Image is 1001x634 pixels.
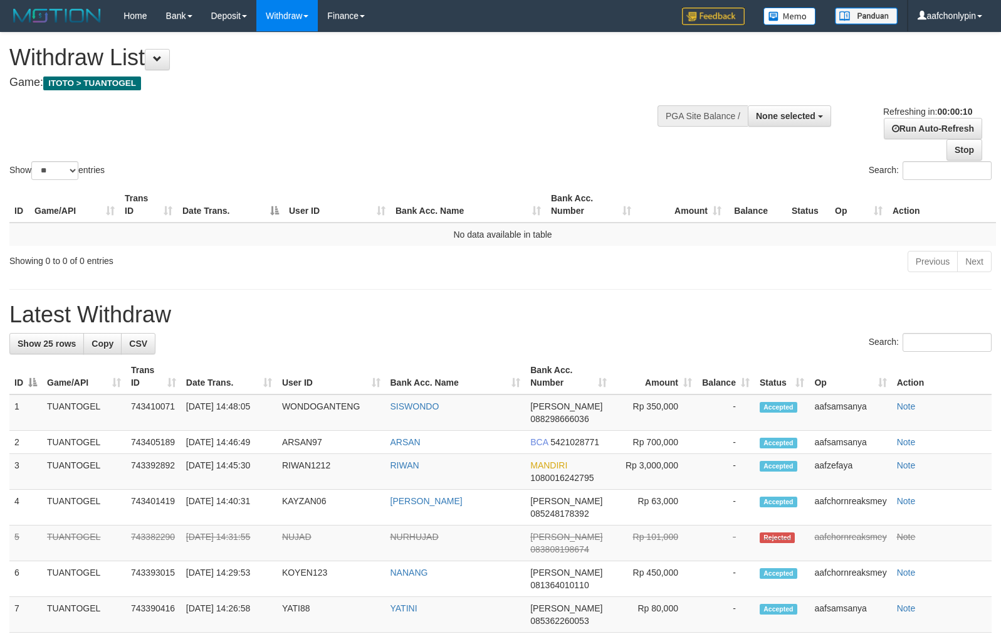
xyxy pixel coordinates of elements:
[697,359,755,394] th: Balance: activate to sort column ascending
[760,497,797,507] span: Accepted
[530,568,602,578] span: [PERSON_NAME]
[530,401,602,411] span: [PERSON_NAME]
[755,359,810,394] th: Status: activate to sort column ascending
[697,561,755,597] td: -
[126,454,181,490] td: 743392892
[530,437,548,447] span: BCA
[658,105,748,127] div: PGA Site Balance /
[682,8,745,25] img: Feedback.jpg
[9,597,42,633] td: 7
[9,561,42,597] td: 6
[760,532,795,543] span: Rejected
[43,77,141,90] span: ITOTO > TUANTOGEL
[42,597,126,633] td: TUANTOGEL
[9,45,655,70] h1: Withdraw List
[946,139,982,161] a: Stop
[9,77,655,89] h4: Game:
[9,302,992,327] h1: Latest Withdraw
[277,597,385,633] td: YATI88
[129,339,147,349] span: CSV
[390,437,421,447] a: ARSAN
[126,359,181,394] th: Trans ID: activate to sort column ascending
[277,561,385,597] td: KOYEN123
[42,359,126,394] th: Game/API: activate to sort column ascending
[181,490,277,526] td: [DATE] 14:40:31
[9,454,42,490] td: 3
[897,496,916,506] a: Note
[390,532,439,542] a: NURHUJAD
[126,394,181,431] td: 743410071
[277,394,385,431] td: WONDOGANTENG
[390,496,463,506] a: [PERSON_NAME]
[390,603,417,613] a: YATINI
[697,394,755,431] td: -
[83,333,122,354] a: Copy
[636,187,726,223] th: Amount: activate to sort column ascending
[869,161,992,180] label: Search:
[550,437,599,447] span: Copy 5421028771 to clipboard
[9,223,996,246] td: No data available in table
[390,401,439,411] a: SISWONDO
[277,359,385,394] th: User ID: activate to sort column ascending
[809,431,891,454] td: aafsamsanya
[42,490,126,526] td: TUANTOGEL
[897,532,916,542] a: Note
[530,544,589,554] span: Copy 083808198674 to clipboard
[903,161,992,180] input: Search:
[181,597,277,633] td: [DATE] 14:26:58
[809,394,891,431] td: aafsamsanya
[897,460,916,470] a: Note
[760,604,797,615] span: Accepted
[903,333,992,352] input: Search:
[530,580,589,590] span: Copy 081364010110 to clipboard
[284,187,390,223] th: User ID: activate to sort column ascending
[888,187,996,223] th: Action
[42,526,126,561] td: TUANTOGEL
[525,359,612,394] th: Bank Acc. Number: activate to sort column ascending
[181,561,277,597] td: [DATE] 14:29:53
[42,431,126,454] td: TUANTOGEL
[92,339,113,349] span: Copy
[9,333,84,354] a: Show 25 rows
[530,473,594,483] span: Copy 1080016242795 to clipboard
[9,250,407,267] div: Showing 0 to 0 of 0 entries
[530,532,602,542] span: [PERSON_NAME]
[612,454,697,490] td: Rp 3,000,000
[126,526,181,561] td: 743382290
[787,187,830,223] th: Status
[897,603,916,613] a: Note
[42,454,126,490] td: TUANTOGEL
[9,526,42,561] td: 5
[760,402,797,413] span: Accepted
[908,251,958,272] a: Previous
[9,490,42,526] td: 4
[126,597,181,633] td: 743390416
[390,568,428,578] a: NANANG
[121,333,155,354] a: CSV
[697,454,755,490] td: -
[530,496,602,506] span: [PERSON_NAME]
[697,526,755,561] td: -
[897,568,916,578] a: Note
[883,107,972,117] span: Refreshing in:
[612,431,697,454] td: Rp 700,000
[612,526,697,561] td: Rp 101,000
[697,431,755,454] td: -
[181,394,277,431] td: [DATE] 14:48:05
[530,616,589,626] span: Copy 085362260053 to clipboard
[726,187,787,223] th: Balance
[809,526,891,561] td: aafchornreaksmey
[612,490,697,526] td: Rp 63,000
[612,359,697,394] th: Amount: activate to sort column ascending
[181,359,277,394] th: Date Trans.: activate to sort column ascending
[612,561,697,597] td: Rp 450,000
[29,187,120,223] th: Game/API: activate to sort column ascending
[756,111,815,121] span: None selected
[18,339,76,349] span: Show 25 rows
[897,437,916,447] a: Note
[612,394,697,431] td: Rp 350,000
[277,526,385,561] td: NUJAD
[760,461,797,472] span: Accepted
[120,187,177,223] th: Trans ID: activate to sort column ascending
[835,8,898,24] img: panduan.png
